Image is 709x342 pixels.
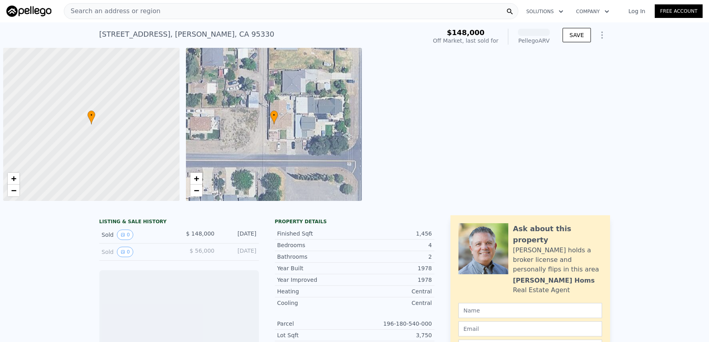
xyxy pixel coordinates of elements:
a: Zoom out [8,185,20,197]
div: Property details [275,218,434,225]
a: Zoom out [190,185,202,197]
span: • [87,112,95,119]
div: Pellego ARV [518,37,550,45]
div: 1978 [355,276,432,284]
div: 4 [355,241,432,249]
div: [PERSON_NAME] Homs [513,276,595,285]
div: Finished Sqft [277,230,355,238]
button: View historical data [117,230,134,240]
button: Solutions [520,4,570,19]
div: [DATE] [221,230,257,240]
div: LISTING & SALE HISTORY [99,218,259,226]
span: − [194,185,199,195]
div: [STREET_ADDRESS] , [PERSON_NAME] , CA 95330 [99,29,275,40]
div: 196-180-540-000 [355,320,432,328]
div: Bathrooms [277,253,355,261]
div: Parcel [277,320,355,328]
span: $ 148,000 [186,230,214,237]
div: 1,456 [355,230,432,238]
span: • [270,112,278,119]
div: Sold [102,247,173,257]
div: Central [355,299,432,307]
div: Sold [102,230,173,240]
div: • [270,110,278,124]
div: 3,750 [355,331,432,339]
a: Zoom in [190,173,202,185]
div: 1978 [355,264,432,272]
div: [DATE] [221,247,257,257]
div: Real Estate Agent [513,285,570,295]
span: Search an address or region [64,6,160,16]
a: Log In [619,7,655,15]
input: Name [458,303,602,318]
div: [PERSON_NAME] holds a broker license and personally flips in this area [513,246,602,274]
span: $148,000 [447,28,485,37]
button: View historical data [117,247,134,257]
span: $ 56,000 [190,248,214,254]
div: Off Market, last sold for [433,37,498,45]
div: Central [355,287,432,295]
input: Email [458,321,602,336]
div: Bedrooms [277,241,355,249]
img: Pellego [6,6,51,17]
button: SAVE [563,28,591,42]
div: • [87,110,95,124]
a: Free Account [655,4,703,18]
div: Ask about this property [513,223,602,246]
span: − [11,185,16,195]
div: Year Built [277,264,355,272]
span: + [194,173,199,183]
button: Company [570,4,616,19]
div: Lot Sqft [277,331,355,339]
div: Cooling [277,299,355,307]
button: Show Options [594,27,610,43]
a: Zoom in [8,173,20,185]
div: Heating [277,287,355,295]
div: 2 [355,253,432,261]
span: + [11,173,16,183]
div: Year Improved [277,276,355,284]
